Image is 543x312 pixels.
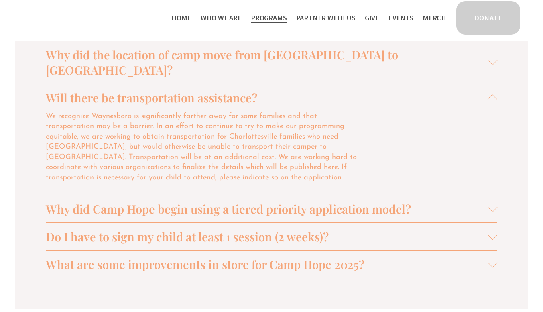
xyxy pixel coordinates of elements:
[251,11,287,24] a: folder dropdown
[251,12,287,24] span: Programs
[46,90,488,105] span: Will there be transportation assistance?
[46,84,497,111] button: Will there be transportation assistance?
[46,257,488,272] span: What are some improvements in store for Camp Hope 2025?
[201,12,242,24] span: Who We Are
[46,111,362,183] p: We recognize Waynesboro is significantly farther away for some families and that transportation m...
[388,11,413,24] a: Events
[46,41,497,84] button: Why did the location of camp move from [GEOGRAPHIC_DATA] to [GEOGRAPHIC_DATA]?
[46,223,497,250] button: Do I have to sign my child at least 1 session (2 weeks)?
[46,195,497,222] button: Why did Camp Hope begin using a tiered priority application model?
[46,47,488,77] span: Why did the location of camp move from [GEOGRAPHIC_DATA] to [GEOGRAPHIC_DATA]?
[423,11,446,24] a: Merch
[296,11,356,24] a: folder dropdown
[46,229,488,244] span: Do I have to sign my child at least 1 session (2 weeks)?
[46,251,497,278] button: What are some improvements in store for Camp Hope 2025?
[46,111,497,195] div: Will there be transportation assistance?
[201,11,242,24] a: folder dropdown
[365,11,379,24] a: Give
[171,11,191,24] a: Home
[296,12,356,24] span: Partner With Us
[46,201,488,216] span: Why did Camp Hope begin using a tiered priority application model?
